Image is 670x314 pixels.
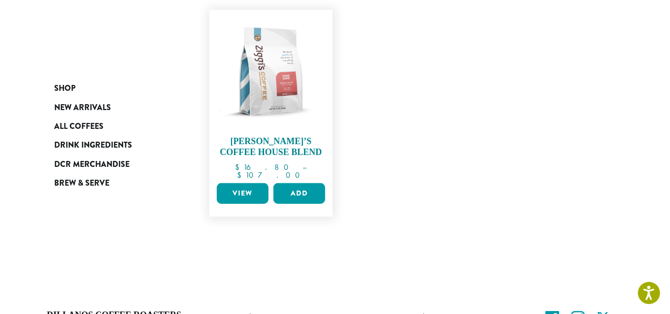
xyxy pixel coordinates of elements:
span: – [302,162,306,172]
bdi: 107.00 [237,170,304,180]
span: All Coffees [54,120,103,133]
span: Drink Ingredients [54,139,132,152]
span: $ [237,170,245,180]
bdi: 16.80 [235,162,293,172]
a: All Coffees [54,117,186,136]
a: New Arrivals [54,98,186,117]
h4: [PERSON_NAME]’s Coffee House Blend [214,136,328,157]
span: New Arrivals [54,102,111,114]
span: DCR Merchandise [54,158,130,171]
a: [PERSON_NAME]’s Coffee House Blend [214,15,328,179]
a: Shop [54,79,186,98]
a: Brew & Serve [54,174,186,193]
img: Ziggis-House-Blend-12-oz.png [214,15,328,128]
span: Shop [54,82,75,95]
span: $ [235,162,243,172]
a: View [217,183,268,204]
span: Brew & Serve [54,177,109,190]
button: Add [273,183,325,204]
a: DCR Merchandise [54,155,186,174]
a: Drink Ingredients [54,136,186,155]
